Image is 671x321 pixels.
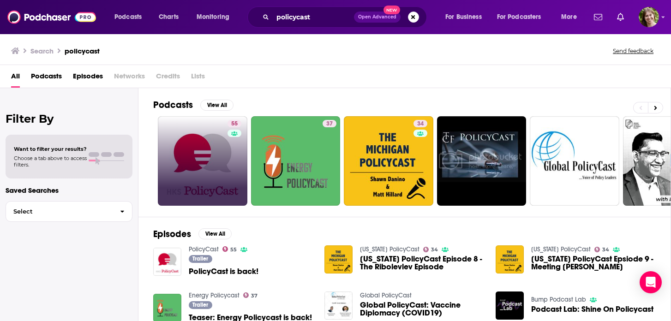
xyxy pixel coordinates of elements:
span: More [561,11,577,24]
span: 37 [326,119,333,129]
span: 55 [231,119,238,129]
a: Bump Podcast Lab [531,296,586,303]
span: Trailer [192,256,208,262]
a: Show notifications dropdown [613,9,628,25]
a: Michigan PolicyCast [531,245,591,253]
span: Podcasts [114,11,142,24]
a: Podcast Lab: Shine On Policycast [531,305,653,313]
button: open menu [491,10,555,24]
span: 55 [230,248,237,252]
span: Lists [191,69,205,88]
h3: policycast [65,47,100,55]
button: open menu [190,10,241,24]
a: 34 [413,120,427,127]
a: PodcastsView All [153,99,234,111]
button: open menu [439,10,493,24]
span: Trailer [192,302,208,308]
span: For Podcasters [497,11,541,24]
img: Michigan PolicyCast Episode 8 - The Ribolevlev Episode [324,245,353,273]
a: 34 [594,247,610,252]
div: Search podcasts, credits, & more... [256,6,436,28]
span: 34 [431,248,438,252]
h2: Podcasts [153,99,193,111]
a: 55 [222,246,237,252]
h3: Search [30,47,54,55]
a: 37 [323,120,336,127]
img: Global PolicyCast: Vaccine Diplomacy (COVID19) [324,291,353,320]
a: 34 [423,247,438,252]
button: open menu [108,10,154,24]
a: PolicyCast [189,245,219,253]
span: 34 [602,248,609,252]
span: Choose a tab above to access filters. [14,155,87,168]
span: Want to filter your results? [14,146,87,152]
span: Logged in as bellagibb [639,7,659,27]
div: Open Intercom Messenger [640,271,662,293]
button: Show profile menu [639,7,659,27]
a: Energy Policycast [189,291,240,299]
a: EpisodesView All [153,228,232,240]
a: Episodes [73,69,103,88]
span: New [383,6,400,14]
img: Michigan PolicyCast Epsiode 9 - Meeting Mick Mulvaney [496,245,524,273]
a: 37 [243,292,258,298]
a: All [11,69,20,88]
a: 37 [251,116,341,206]
a: Podcasts [31,69,62,88]
button: View All [200,100,234,111]
img: PolicyCast is back! [153,248,181,276]
span: Monitoring [197,11,229,24]
button: Send feedback [610,47,656,55]
a: PolicyCast is back! [189,267,258,275]
span: 34 [417,119,424,129]
a: Global PolicyCast [360,291,412,299]
span: Select [6,208,113,214]
button: Select [6,201,132,222]
a: Michigan PolicyCast Epsiode 9 - Meeting Mick Mulvaney [531,255,656,271]
span: Open Advanced [358,15,396,19]
p: Saved Searches [6,186,132,195]
span: [US_STATE] PolicyCast Episode 8 - The Ribolevlev Episode [360,255,485,271]
a: Global PolicyCast: Vaccine Diplomacy (COVID19) [360,301,485,317]
a: Michigan PolicyCast [360,245,419,253]
h2: Episodes [153,228,191,240]
a: 34 [344,116,433,206]
span: [US_STATE] PolicyCast Epsiode 9 - Meeting [PERSON_NAME] [531,255,656,271]
a: Charts [153,10,184,24]
input: Search podcasts, credits, & more... [273,10,354,24]
a: 55 [228,120,241,127]
a: Michigan PolicyCast Episode 8 - The Ribolevlev Episode [360,255,485,271]
button: View All [198,228,232,239]
a: 55 [158,116,247,206]
button: Open AdvancedNew [354,12,401,23]
h2: Filter By [6,112,132,125]
span: 37 [251,294,258,298]
img: Podcast Lab: Shine On Policycast [496,291,524,320]
span: For Business [445,11,482,24]
img: Podchaser - Follow, Share and Rate Podcasts [7,8,96,26]
span: Credits [156,69,180,88]
button: open menu [555,10,588,24]
span: Charts [159,11,179,24]
a: Show notifications dropdown [590,9,606,25]
span: Networks [114,69,145,88]
img: User Profile [639,7,659,27]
